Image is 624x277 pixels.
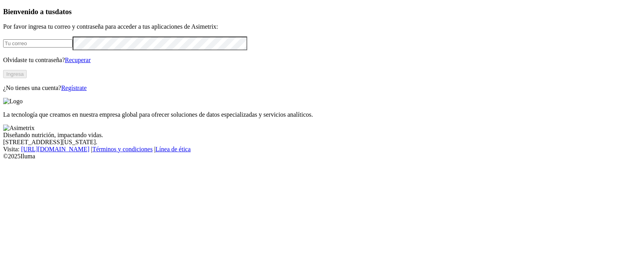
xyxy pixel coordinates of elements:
[3,146,621,153] div: Visita : | |
[3,7,621,16] h3: Bienvenido a tus
[3,70,27,78] button: Ingresa
[61,84,87,91] a: Regístrate
[65,57,91,63] a: Recuperar
[3,153,621,160] div: © 2025 Iluma
[3,98,23,105] img: Logo
[3,57,621,64] p: Olvidaste tu contraseña?
[3,84,621,92] p: ¿No tienes una cuenta?
[21,146,89,152] a: [URL][DOMAIN_NAME]
[55,7,72,16] span: datos
[3,125,35,132] img: Asimetrix
[92,146,153,152] a: Términos y condiciones
[3,132,621,139] div: Diseñando nutrición, impactando vidas.
[3,23,621,30] p: Por favor ingresa tu correo y contraseña para acceder a tus aplicaciones de Asimetrix:
[3,139,621,146] div: [STREET_ADDRESS][US_STATE].
[3,39,73,48] input: Tu correo
[155,146,191,152] a: Línea de ética
[3,111,621,118] p: La tecnología que creamos en nuestra empresa global para ofrecer soluciones de datos especializad...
